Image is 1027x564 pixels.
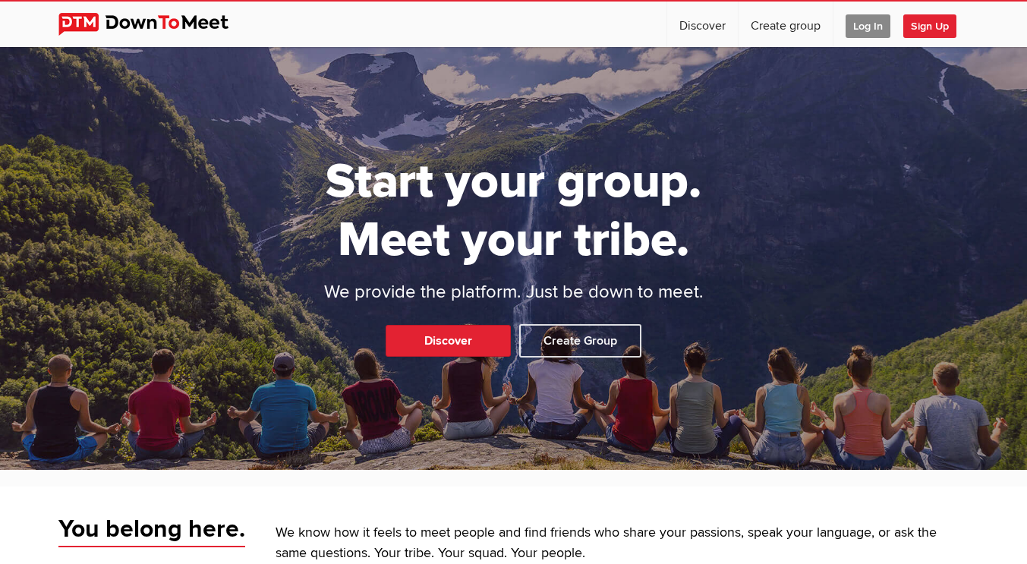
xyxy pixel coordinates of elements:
[846,14,890,38] span: Log In
[903,2,969,47] a: Sign Up
[833,2,903,47] a: Log In
[267,153,761,269] h1: Start your group. Meet your tribe.
[667,2,738,47] a: Discover
[739,2,833,47] a: Create group
[58,514,245,547] span: You belong here.
[903,14,956,38] span: Sign Up
[276,523,969,564] p: We know how it feels to meet people and find friends who share your passions, speak your language...
[386,325,511,357] a: Discover
[58,13,252,36] img: DownToMeet
[519,324,641,358] a: Create Group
